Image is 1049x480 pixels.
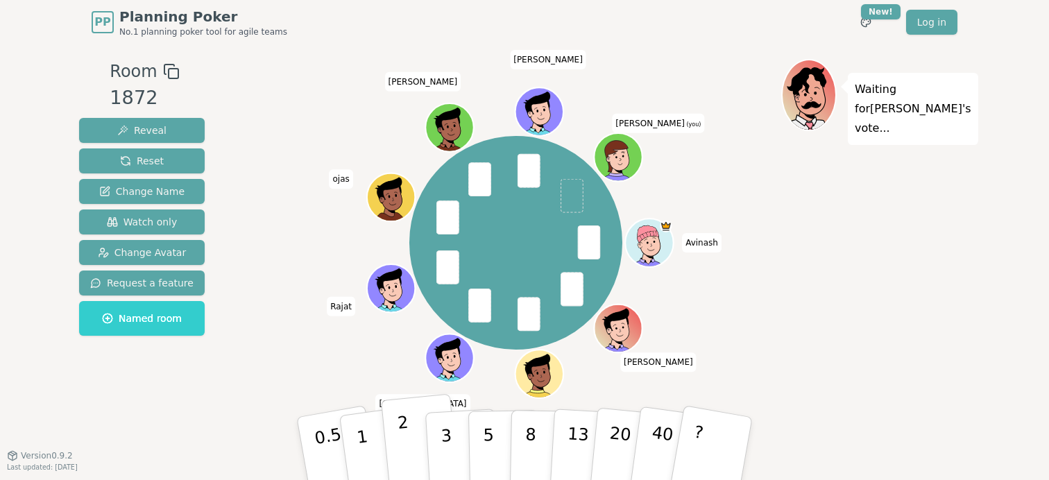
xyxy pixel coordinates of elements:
[510,50,586,69] span: Click to change your name
[21,450,73,461] span: Version 0.9.2
[612,114,704,133] span: Click to change your name
[329,169,352,189] span: Click to change your name
[79,209,205,234] button: Watch only
[375,394,470,413] span: Click to change your name
[94,14,110,31] span: PP
[595,135,640,180] button: Click to change your avatar
[906,10,957,35] a: Log in
[660,220,672,232] span: Avinash is the host
[99,185,185,198] span: Change Name
[119,7,287,26] span: Planning Poker
[685,121,701,128] span: (you)
[855,80,971,138] p: Waiting for [PERSON_NAME] 's vote...
[7,450,73,461] button: Version0.9.2
[79,179,205,204] button: Change Name
[79,118,205,143] button: Reveal
[385,72,461,92] span: Click to change your name
[79,240,205,265] button: Change Avatar
[102,311,182,325] span: Named room
[79,301,205,336] button: Named room
[79,148,205,173] button: Reset
[861,4,901,19] div: New!
[119,26,287,37] span: No.1 planning poker tool for agile teams
[110,84,179,112] div: 1872
[107,215,178,229] span: Watch only
[92,7,287,37] a: PPPlanning PokerNo.1 planning poker tool for agile teams
[79,271,205,295] button: Request a feature
[117,123,167,137] span: Reveal
[682,233,722,252] span: Click to change your name
[120,154,164,168] span: Reset
[327,297,355,316] span: Click to change your name
[853,10,878,35] button: New!
[98,246,187,259] span: Change Avatar
[110,59,157,84] span: Room
[90,276,194,290] span: Request a feature
[620,352,697,372] span: Click to change your name
[7,463,78,471] span: Last updated: [DATE]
